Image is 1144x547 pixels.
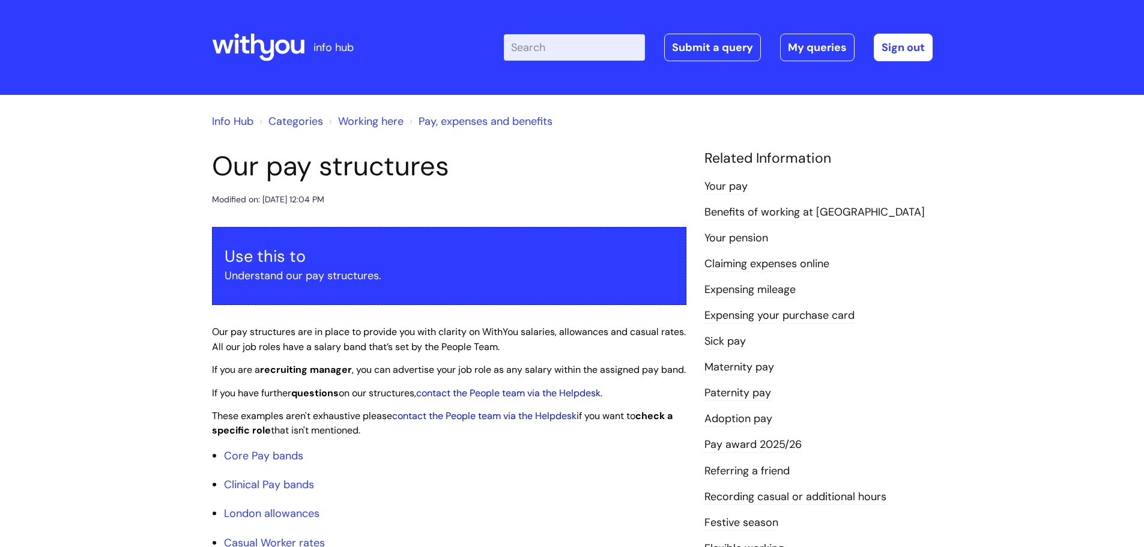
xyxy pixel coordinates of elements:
a: Recording casual or additional hours [704,489,886,505]
a: Clinical Pay bands [224,477,314,492]
span: These examples aren't exhaustive please if you want to that isn't mentioned. [212,409,673,437]
h3: Use this to [225,247,674,266]
a: Info Hub [212,114,253,128]
a: Festive season [704,515,778,531]
input: Search [504,34,645,61]
h4: Related Information [704,150,933,167]
a: Your pension [704,231,768,246]
a: Sign out [874,34,933,61]
strong: questions [291,387,339,399]
a: London allowances [224,506,319,521]
a: Submit a query [664,34,761,61]
a: Core Pay bands [224,449,303,463]
a: Expensing mileage [704,282,796,298]
a: Working here [338,114,404,128]
strong: recruiting manager [260,363,352,376]
a: Sick pay [704,334,746,349]
span: If you are a , you can advertise your job role as any salary within the assigned pay band. [212,363,686,376]
a: Maternity pay [704,360,774,375]
div: | - [504,34,933,61]
a: Adoption pay [704,411,772,427]
p: Understand our pay structures. [225,266,674,285]
li: Solution home [256,112,323,131]
p: info hub [313,38,354,57]
li: Working here [326,112,404,131]
li: Pay, expenses and benefits [407,112,552,131]
span: Our pay structures are in place to provide you with clarity on WithYou salaries, allowances and c... [212,325,686,353]
a: Pay award 2025/26 [704,437,802,453]
a: contact the People team via the Helpdesk [416,387,601,399]
a: My queries [780,34,855,61]
a: Referring a friend [704,464,790,479]
a: Claiming expenses online [704,256,829,272]
a: Benefits of working at [GEOGRAPHIC_DATA] [704,205,925,220]
div: Modified on: [DATE] 12:04 PM [212,192,324,207]
a: Paternity pay [704,385,771,401]
h1: Our pay structures [212,150,686,183]
a: Categories [268,114,323,128]
a: Pay, expenses and benefits [419,114,552,128]
a: Expensing your purchase card [704,308,855,324]
a: Your pay [704,179,748,195]
a: contact the People team via the Helpdesk [392,409,577,422]
span: If you have further on our structures, . [212,387,602,399]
